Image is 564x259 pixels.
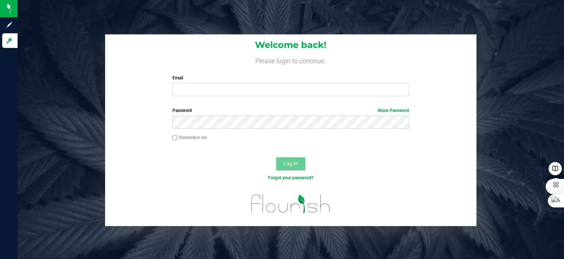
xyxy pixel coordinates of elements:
[105,40,477,50] h1: Welcome back!
[5,21,13,29] inline-svg: Sign up
[172,108,192,113] span: Password
[268,175,313,180] a: Forgot your password?
[105,56,477,64] h4: Please login to continue.
[378,108,409,113] a: Show Password
[5,37,13,44] inline-svg: Log in
[172,134,207,141] label: Remember me
[244,189,337,219] img: flourish_logo.svg
[172,75,409,81] label: Email
[283,161,298,166] span: Log In
[172,135,178,140] input: Remember me
[276,157,305,170] button: Log In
